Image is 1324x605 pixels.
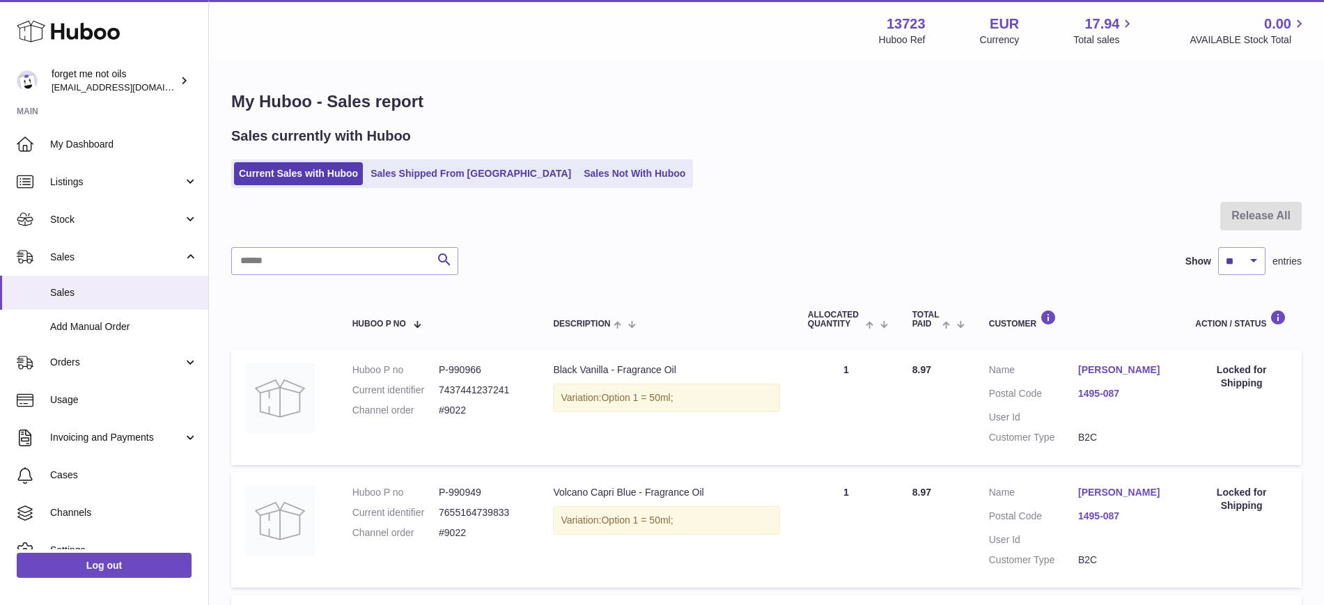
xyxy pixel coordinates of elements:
span: Option 1 = 50ml; [601,514,673,526]
span: Stock [50,213,183,226]
span: 8.97 [912,364,931,375]
span: [EMAIL_ADDRESS][DOMAIN_NAME] [52,81,205,93]
div: Huboo Ref [879,33,926,47]
span: Option 1 = 50ml; [601,392,673,403]
div: forget me not oils [52,68,177,94]
dt: Huboo P no [352,486,439,499]
span: My Dashboard [50,138,198,151]
dt: Customer Type [989,431,1078,444]
dd: P-990949 [439,486,525,499]
dd: #9022 [439,404,525,417]
dt: Postal Code [989,510,1078,526]
dt: Current identifier [352,384,439,397]
dd: P-990966 [439,363,525,377]
dt: Current identifier [352,506,439,519]
a: 0.00 AVAILABLE Stock Total [1190,15,1307,47]
td: 1 [794,349,898,465]
span: Total paid [912,311,940,329]
span: Channels [50,506,198,519]
img: no-photo.jpg [245,486,315,556]
a: [PERSON_NAME] [1078,486,1167,499]
a: [PERSON_NAME] [1078,363,1167,377]
dd: 7437441237241 [439,384,525,397]
span: Settings [50,544,198,557]
span: 0.00 [1264,15,1291,33]
div: Variation: [553,506,779,535]
span: Cases [50,469,198,482]
h1: My Huboo - Sales report [231,91,1302,113]
span: Usage [50,393,198,407]
a: Current Sales with Huboo [234,162,363,185]
span: AVAILABLE Stock Total [1190,33,1307,47]
span: Huboo P no [352,320,406,329]
div: Locked for Shipping [1195,486,1288,512]
dt: Customer Type [989,553,1078,567]
div: Currency [980,33,1020,47]
span: Sales [50,251,183,264]
dt: User Id [989,411,1078,424]
label: Show [1185,255,1211,268]
dt: Name [989,486,1078,503]
dd: #9022 [439,526,525,540]
span: Total sales [1073,33,1135,47]
div: Black Vanilla - Fragrance Oil [553,363,779,377]
span: 17.94 [1084,15,1119,33]
a: 1495-087 [1078,387,1167,400]
span: Invoicing and Payments [50,431,183,444]
div: Action / Status [1195,310,1288,329]
dt: Channel order [352,526,439,540]
a: Sales Not With Huboo [579,162,690,185]
div: Customer [989,310,1167,329]
span: 8.97 [912,487,931,498]
a: Sales Shipped From [GEOGRAPHIC_DATA] [366,162,576,185]
img: forgetmenothf@gmail.com [17,70,38,91]
a: Log out [17,553,192,578]
span: Add Manual Order [50,320,198,333]
dt: Name [989,363,1078,380]
span: Description [553,320,610,329]
td: 1 [794,472,898,588]
div: Volcano Capri Blue - Fragrance Oil [553,486,779,499]
strong: EUR [990,15,1019,33]
a: 1495-087 [1078,510,1167,523]
strong: 13723 [887,15,926,33]
dd: B2C [1078,431,1167,444]
h2: Sales currently with Huboo [231,127,411,146]
dt: Channel order [352,404,439,417]
img: no-photo.jpg [245,363,315,433]
dt: Huboo P no [352,363,439,377]
a: 17.94 Total sales [1073,15,1135,47]
dd: B2C [1078,553,1167,567]
dt: User Id [989,533,1078,547]
span: Orders [50,356,183,369]
div: Locked for Shipping [1195,363,1288,390]
span: ALLOCATED Quantity [808,311,863,329]
dd: 7655164739833 [439,506,525,519]
div: Variation: [553,384,779,412]
span: Sales [50,286,198,299]
span: entries [1272,255,1302,268]
dt: Postal Code [989,387,1078,404]
span: Listings [50,175,183,189]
